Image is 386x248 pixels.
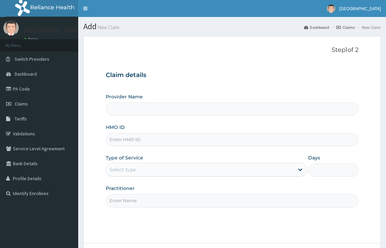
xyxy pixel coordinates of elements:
[15,101,28,107] span: Claims
[355,24,381,30] li: New Claim
[106,124,125,131] label: HMO ID
[336,24,355,30] a: Claims
[110,166,136,173] div: Select type
[106,72,358,79] h3: Claim details
[15,116,27,122] span: Tariffs
[308,154,320,161] label: Days
[83,22,381,31] h1: Add
[106,133,358,146] input: Enter HMO ID
[15,56,49,62] span: Switch Providers
[304,24,329,30] a: Dashboard
[339,5,381,12] span: [GEOGRAPHIC_DATA]
[327,4,335,13] img: User Image
[97,25,119,30] small: New Claim
[106,46,358,54] p: Step 1 of 2
[15,71,37,77] span: Dashboard
[106,194,358,207] input: Enter Name
[106,185,135,192] label: Practitioner
[3,20,19,36] img: User Image
[106,154,143,161] label: Type of Service
[106,93,143,100] label: Provider Name
[24,37,40,42] a: Online
[24,27,80,34] p: [GEOGRAPHIC_DATA]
